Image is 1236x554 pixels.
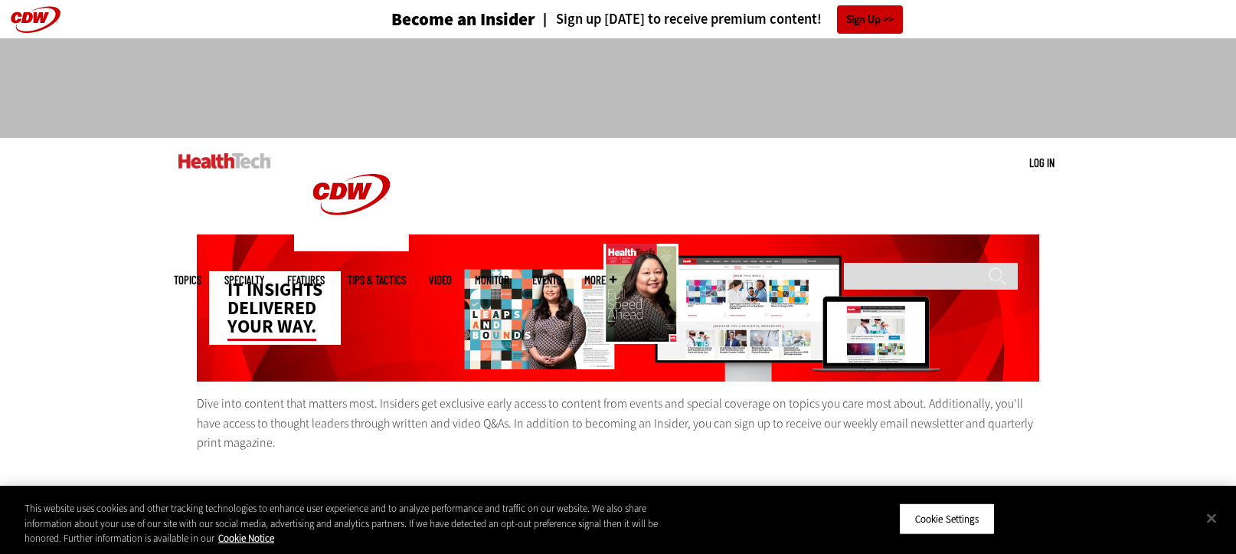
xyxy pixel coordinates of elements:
[475,274,509,286] a: MonITor
[837,5,903,34] a: Sign Up
[224,274,264,286] span: Specialty
[294,138,409,251] img: Home
[197,394,1039,453] p: Dive into content that matters most. Insiders get exclusive early access to content from events a...
[227,314,316,341] span: your way.
[339,54,897,123] iframe: advertisement
[1029,155,1055,171] div: User menu
[174,274,201,286] span: Topics
[178,153,271,169] img: Home
[25,501,680,546] div: This website uses cookies and other tracking technologies to enhance user experience and to analy...
[294,239,409,255] a: CDW
[535,12,822,27] a: Sign up [DATE] to receive premium content!
[287,274,325,286] a: Features
[1195,501,1228,535] button: Close
[429,274,452,286] a: Video
[348,274,406,286] a: Tips & Tactics
[532,274,561,286] a: Events
[218,532,274,545] a: More information about your privacy
[209,271,341,345] div: IT insights delivered
[584,274,616,286] span: More
[899,503,995,535] button: Cookie Settings
[1029,156,1055,169] a: Log in
[391,11,535,28] h3: Become an Insider
[334,11,535,28] a: Become an Insider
